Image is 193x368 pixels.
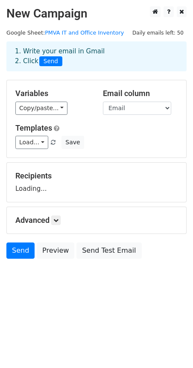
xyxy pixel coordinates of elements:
a: PMVA IT and Office Inventory [45,29,124,36]
span: Send [39,56,62,67]
span: Daily emails left: 50 [129,28,187,38]
a: Send [6,242,35,259]
a: Send Test Email [76,242,141,259]
h2: New Campaign [6,6,187,21]
small: Google Sheet: [6,29,124,36]
a: Daily emails left: 50 [129,29,187,36]
div: Loading... [15,171,178,193]
h5: Email column [103,89,178,98]
a: Templates [15,123,52,132]
a: Load... [15,136,48,149]
div: 1. Write your email in Gmail 2. Click [9,47,184,66]
h5: Advanced [15,216,178,225]
h5: Variables [15,89,90,98]
button: Save [61,136,84,149]
a: Copy/paste... [15,102,67,115]
a: Preview [37,242,74,259]
h5: Recipients [15,171,178,181]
